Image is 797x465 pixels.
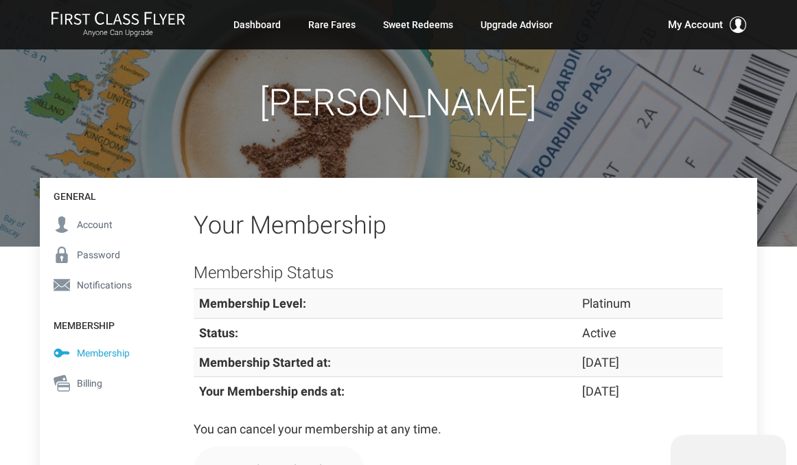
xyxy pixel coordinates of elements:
[77,345,130,361] span: Membership
[308,12,356,37] a: Rare Fares
[40,338,159,368] a: Membership
[383,12,453,37] a: Sweet Redeems
[51,28,185,38] small: Anyone Can Upgrade
[194,212,723,240] h2: Your Membership
[40,82,757,123] h1: [PERSON_NAME]
[577,289,723,319] td: Platinum
[233,12,281,37] a: Dashboard
[194,264,723,282] h3: Membership Status
[40,209,159,240] a: Account
[40,178,159,209] h4: General
[668,16,746,33] button: My Account
[40,368,159,398] a: Billing
[40,270,159,300] a: Notifications
[51,11,185,25] img: First Class Flyer
[77,376,102,391] span: Billing
[51,11,185,38] a: First Class FlyerAnyone Can Upgrade
[199,355,331,370] strong: Membership Started at:
[199,384,345,398] strong: Your Membership ends at:
[577,348,723,377] td: [DATE]
[481,12,553,37] a: Upgrade Advisor
[577,377,723,406] td: [DATE]
[77,247,120,262] span: Password
[199,326,238,340] strong: Status:
[577,319,723,348] td: Active
[77,277,132,293] span: Notifications
[77,217,113,232] span: Account
[40,240,159,270] a: Password
[194,420,723,440] p: You can cancel your membership at any time.
[40,307,159,338] h4: Membership
[668,16,723,33] span: My Account
[199,296,306,310] strong: Membership Level:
